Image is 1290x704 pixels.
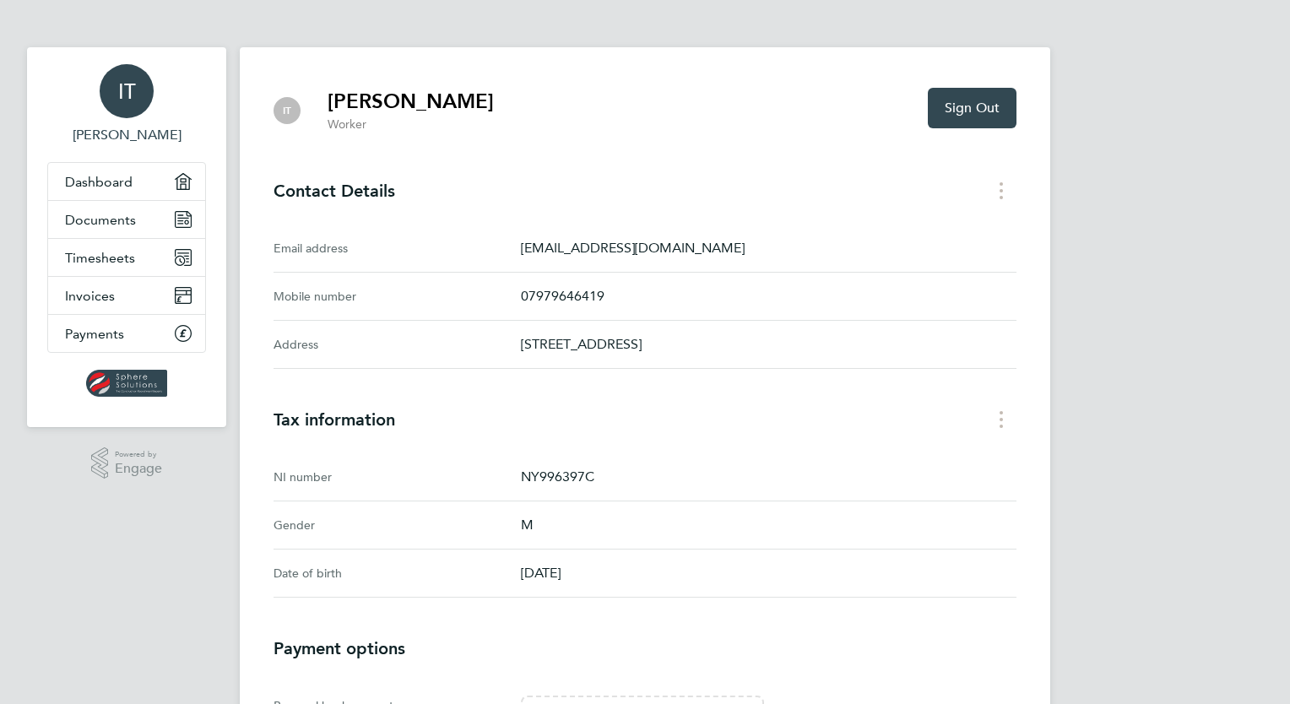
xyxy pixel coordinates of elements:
[47,125,206,145] span: Ian Thomas
[65,212,136,228] span: Documents
[48,277,205,314] a: Invoices
[86,370,168,397] img: spheresolutions-logo-retina.png
[48,163,205,200] a: Dashboard
[274,181,1016,201] h3: Contact Details
[521,334,1016,355] p: [STREET_ADDRESS]
[91,447,163,479] a: Powered byEngage
[65,250,135,266] span: Timesheets
[521,238,1016,258] p: [EMAIL_ADDRESS][DOMAIN_NAME]
[65,288,115,304] span: Invoices
[48,239,205,276] a: Timesheets
[47,64,206,145] a: IT[PERSON_NAME]
[328,88,494,115] h2: [PERSON_NAME]
[27,47,226,427] nav: Main navigation
[115,462,162,476] span: Engage
[274,467,521,487] div: NI number
[328,116,494,133] p: Worker
[274,515,521,535] div: Gender
[283,105,291,116] span: IT
[986,177,1016,203] button: Contact Details menu
[274,409,1016,430] h3: Tax information
[48,315,205,352] a: Payments
[274,334,521,355] div: Address
[928,88,1016,128] button: Sign Out
[521,286,1016,306] p: 07979646419
[65,326,124,342] span: Payments
[47,370,206,397] a: Go to home page
[115,447,162,462] span: Powered by
[118,80,136,102] span: IT
[521,563,1016,583] p: [DATE]
[274,286,521,306] div: Mobile number
[986,406,1016,432] button: Tax information menu
[65,174,133,190] span: Dashboard
[274,238,521,258] div: Email address
[274,97,301,124] div: Ian Thomas
[48,201,205,238] a: Documents
[274,638,1016,658] h3: Payment options
[274,563,521,583] div: Date of birth
[521,467,1016,487] p: NY996397C
[521,515,1016,535] p: M
[945,100,1000,116] span: Sign Out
